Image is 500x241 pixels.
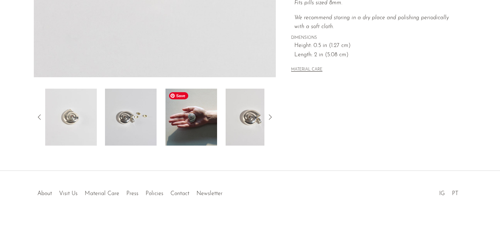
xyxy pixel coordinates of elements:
a: IG [439,191,445,197]
button: MATERIAL CARE [291,67,322,73]
em: We recommend storing in a dry place and polishing periodically with a soft cloth. [294,15,449,30]
img: Sterling Shell Pillbox [226,89,277,146]
img: Sterling Shell Pillbox [105,89,157,146]
a: Contact [170,191,189,197]
a: PT [452,191,458,197]
ul: Social Medias [436,185,462,199]
span: DIMENSIONS [291,35,451,41]
span: Length: 2 in (5.08 cm) [294,51,451,60]
img: Sterling Shell Pillbox [45,89,97,146]
a: Press [126,191,138,197]
ul: Quick links [34,185,226,199]
img: Sterling Shell Pillbox [165,89,217,146]
a: Visit Us [59,191,78,197]
span: Save [169,92,188,99]
a: Policies [146,191,163,197]
a: Material Care [85,191,119,197]
span: Height: 0.5 in (1.27 cm) [294,41,451,51]
a: About [37,191,52,197]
